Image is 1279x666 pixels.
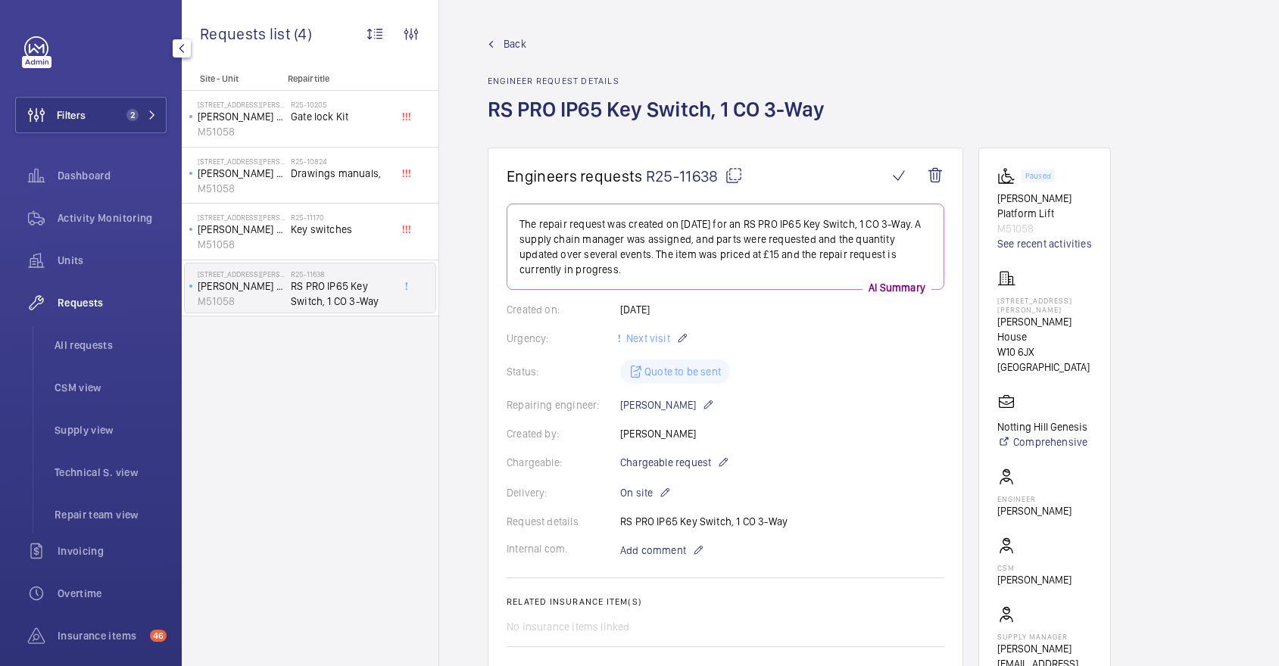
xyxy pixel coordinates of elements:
[198,166,285,181] p: [PERSON_NAME] Platform Lift
[997,503,1072,518] p: [PERSON_NAME]
[997,494,1072,503] p: Engineer
[620,543,686,558] span: Add comment
[182,73,282,84] p: Site - Unit
[997,344,1092,375] p: W10 6JX [GEOGRAPHIC_DATA]
[198,269,285,279] p: [STREET_ADDRESS][PERSON_NAME]
[620,484,671,502] p: On site
[58,543,167,559] span: Invoicing
[997,166,1022,185] img: platform_lift.svg
[997,221,1092,236] p: M51058
[150,630,167,642] span: 46
[57,107,86,123] span: Filters
[504,36,526,51] span: Back
[997,632,1092,641] p: Supply manager
[507,596,944,607] h2: Related insurance item(s)
[58,168,167,183] span: Dashboard
[198,124,285,139] p: M51058
[646,166,743,185] span: R25-11638
[488,76,834,86] h2: Engineer request details
[198,222,285,237] p: [PERSON_NAME] Platform Lift
[620,396,714,414] p: [PERSON_NAME]
[291,109,391,124] span: Gate lock Kit
[1025,173,1051,179] p: Paused
[15,97,167,133] button: Filters2
[291,279,391,309] span: RS PRO IP65 Key Switch, 1 CO 3-Way
[126,109,139,121] span: 2
[519,216,931,277] p: The repair request was created on [DATE] for an RS PRO IP65 Key Switch, 1 CO 3-Way. A supply chai...
[55,465,167,480] span: Technical S. view
[198,237,285,252] p: M51058
[997,314,1092,344] p: [PERSON_NAME] House
[58,210,167,226] span: Activity Monitoring
[198,294,285,309] p: M51058
[291,157,391,166] h2: R25-10824
[623,332,670,344] span: Next visit
[55,338,167,353] span: All requests
[288,73,388,84] p: Repair title
[198,100,285,109] p: [STREET_ADDRESS][PERSON_NAME]
[291,222,391,237] span: Key switches
[55,380,167,395] span: CSM view
[997,563,1072,572] p: CSM
[200,24,294,43] span: Requests list
[198,109,285,124] p: [PERSON_NAME] Platform Lift
[291,100,391,109] h2: R25-10205
[620,455,711,470] span: Chargeable request
[507,166,643,185] span: Engineers requests
[58,586,167,601] span: Overtime
[198,213,285,222] p: [STREET_ADDRESS][PERSON_NAME]
[291,166,391,181] span: Drawings manuals,
[198,181,285,196] p: M51058
[58,295,167,310] span: Requests
[58,253,167,268] span: Units
[198,279,285,294] p: [PERSON_NAME] Platform Lift
[291,213,391,222] h2: R25-11170
[997,236,1092,251] a: See recent activities
[488,95,834,148] h1: RS PRO IP65 Key Switch, 1 CO 3-Way
[55,422,167,437] span: Supply view
[997,434,1087,450] a: Comprehensive
[863,280,931,295] p: AI Summary
[997,572,1072,587] p: [PERSON_NAME]
[997,296,1092,314] p: [STREET_ADDRESS][PERSON_NAME]
[58,628,144,643] span: Insurance items
[55,507,167,522] span: Repair team view
[198,157,285,166] p: [STREET_ADDRESS][PERSON_NAME]
[997,419,1087,434] p: Notting Hill Genesis
[997,191,1092,221] p: [PERSON_NAME] Platform Lift
[291,269,391,279] h2: R25-11638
